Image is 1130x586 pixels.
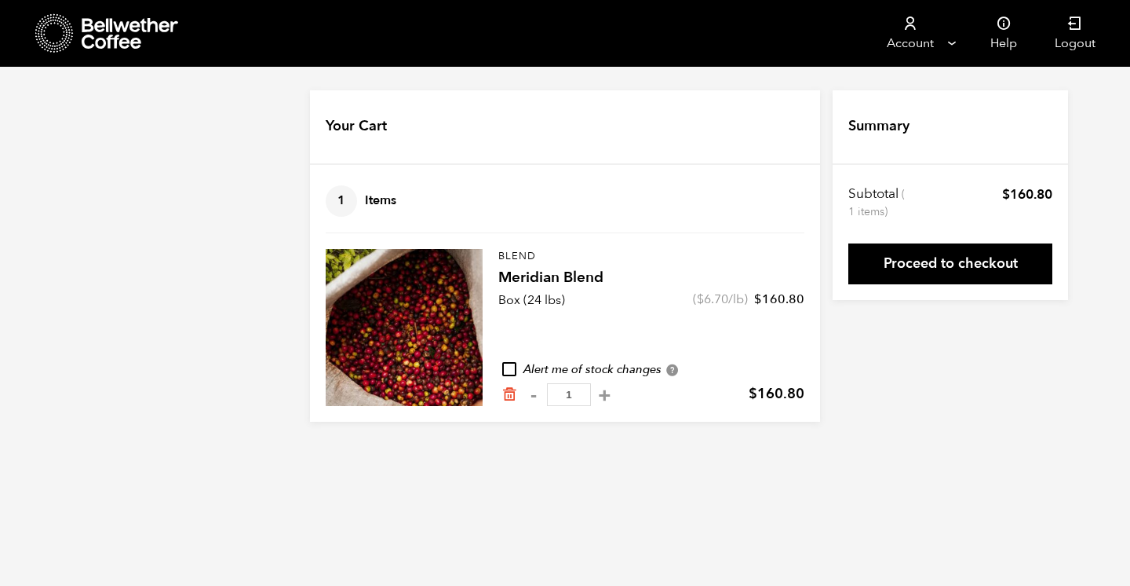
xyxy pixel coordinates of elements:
span: 1 [326,185,357,217]
span: ( /lb) [693,291,748,308]
h4: Summary [848,116,909,137]
a: Proceed to checkout [848,244,1052,284]
h4: Meridian Blend [498,267,804,289]
button: - [523,387,543,403]
span: $ [1002,185,1010,203]
p: Blend [498,249,804,265]
a: Remove from cart [501,386,517,403]
input: Qty [547,383,591,406]
span: $ [697,291,704,308]
bdi: 160.80 [754,291,804,308]
th: Subtotal [848,185,907,220]
div: Alert me of stock changes [498,361,804,379]
h4: Items [326,185,396,217]
bdi: 160.80 [749,384,804,404]
bdi: 160.80 [1002,185,1052,203]
h4: Your Cart [326,116,387,137]
span: $ [754,291,762,308]
bdi: 6.70 [697,291,728,308]
span: $ [749,384,757,404]
button: + [595,387,614,403]
p: Box (24 lbs) [498,291,565,309]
